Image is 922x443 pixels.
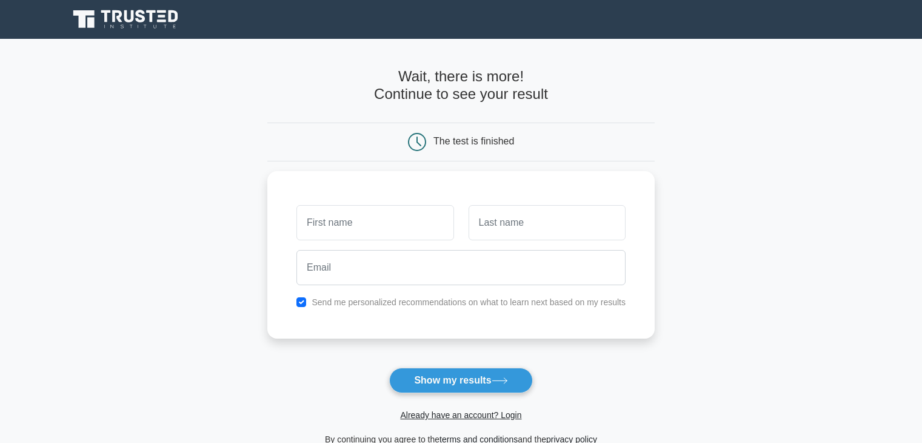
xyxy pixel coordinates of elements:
[400,410,521,420] a: Already have an account? Login
[267,68,655,103] h4: Wait, there is more! Continue to see your result
[389,368,532,393] button: Show my results
[312,297,626,307] label: Send me personalized recommendations on what to learn next based on my results
[469,205,626,240] input: Last name
[433,136,514,146] div: The test is finished
[296,205,453,240] input: First name
[296,250,626,285] input: Email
